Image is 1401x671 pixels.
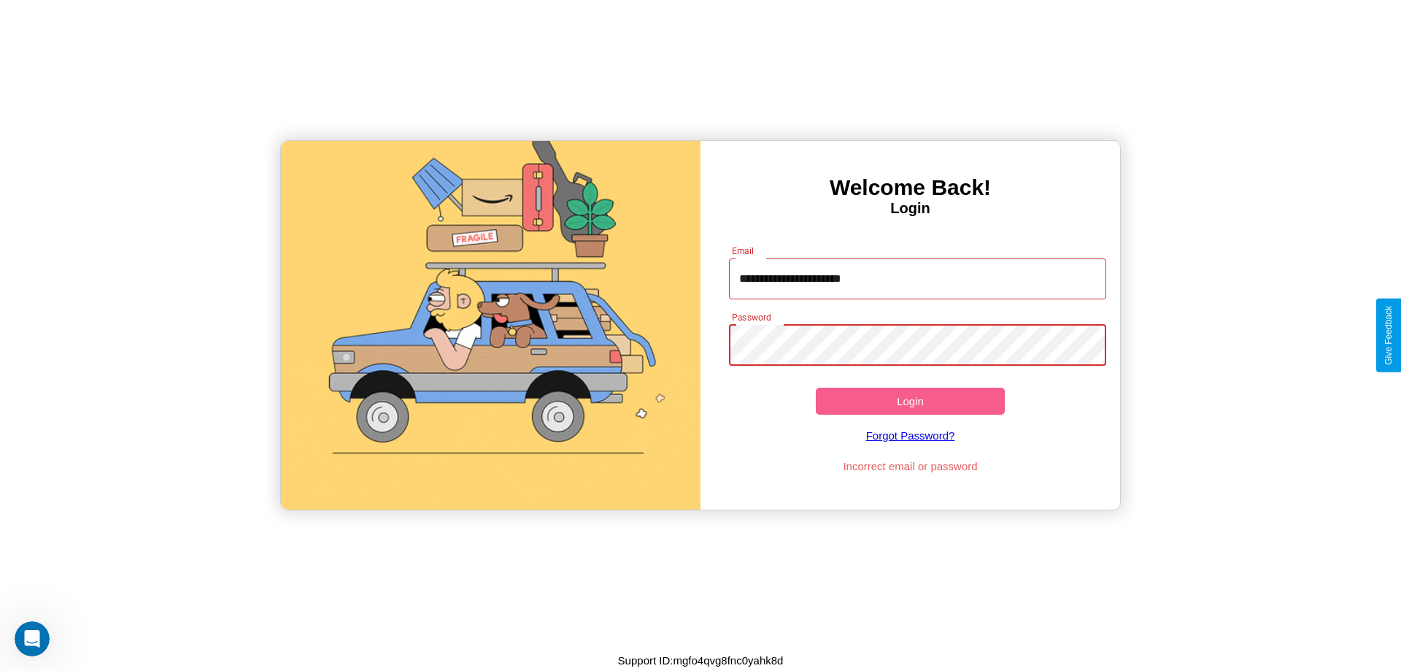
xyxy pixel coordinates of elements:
button: Login [816,388,1005,415]
h3: Welcome Back! [700,175,1120,200]
label: Password [732,311,771,323]
iframe: Intercom live chat [15,621,50,656]
p: Incorrect email or password [722,456,1100,476]
h4: Login [700,200,1120,217]
img: gif [281,141,700,510]
a: Forgot Password? [722,415,1100,456]
p: Support ID: mgfo4qvg8fnc0yahk8d [618,651,784,670]
label: Email [732,245,754,257]
div: Give Feedback [1383,306,1394,365]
